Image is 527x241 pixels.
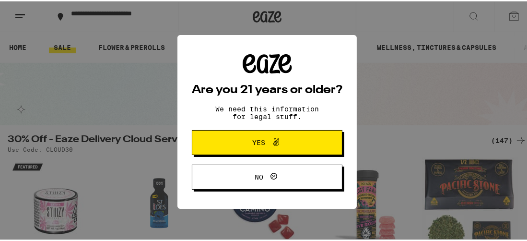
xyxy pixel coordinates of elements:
h2: Are you 21 years or older? [192,83,342,95]
p: We need this information for legal stuff. [207,104,327,119]
span: Hi. Need any help? [10,7,73,14]
span: No [255,172,263,179]
button: Yes [192,129,342,154]
span: Yes [253,138,266,145]
button: No [192,163,342,188]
